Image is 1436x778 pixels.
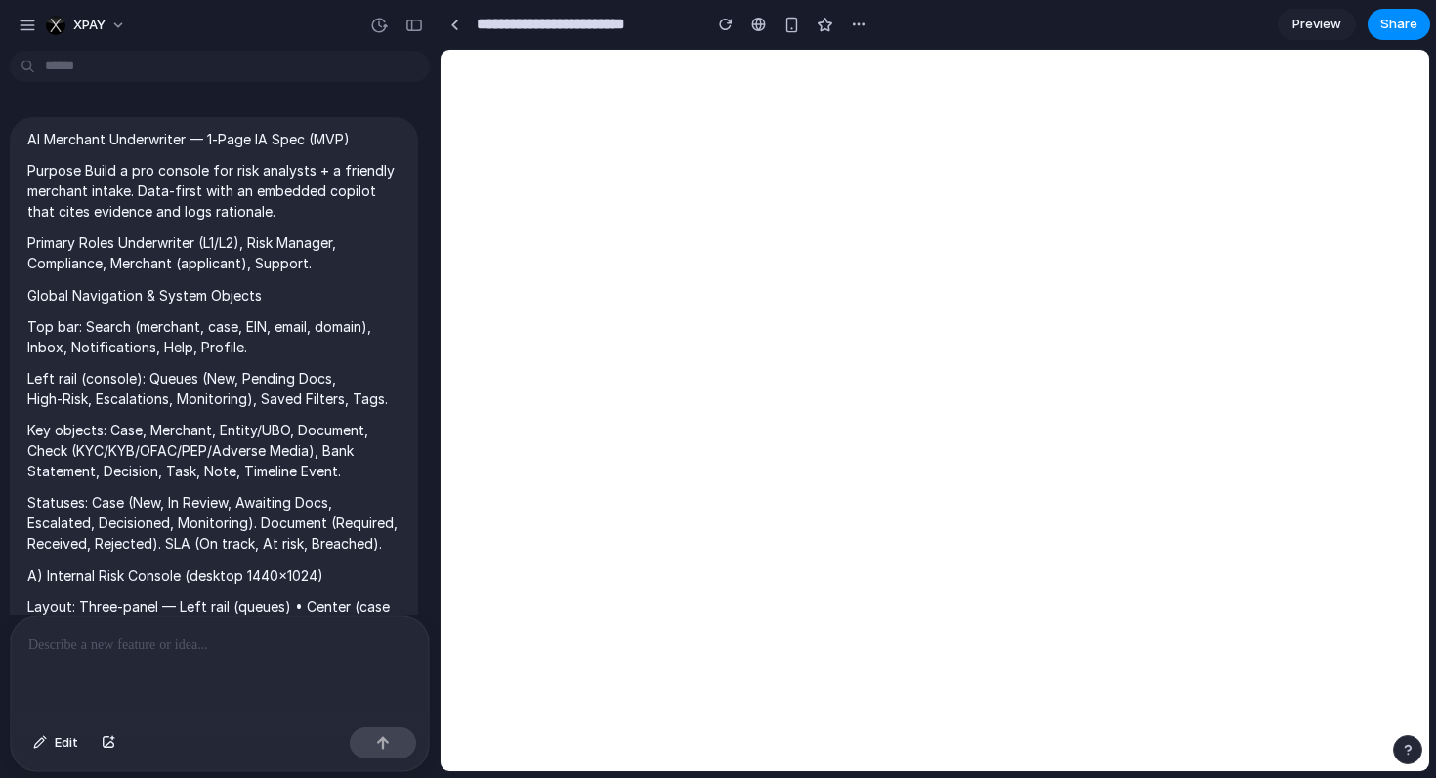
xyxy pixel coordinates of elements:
[27,316,401,357] p: Top bar: Search (merchant, case, EIN, email, domain), Inbox, Notifications, Help, Profile.
[27,129,401,149] p: AI Merchant Underwriter — 1‑Page IA Spec (MVP)
[27,596,401,637] p: Layout: Three‑panel — Left rail (queues) • Center (case dossier tabs) • Right rail (Copilot).
[27,232,401,273] p: Primary Roles Underwriter (L1/L2), Risk Manager, Compliance, Merchant (applicant), Support.
[27,565,401,586] p: A) Internal Risk Console (desktop 1440×1024)
[38,10,136,41] button: XPAY
[1292,15,1341,34] span: Preview
[27,285,401,306] p: Global Navigation & System Objects
[55,733,78,753] span: Edit
[23,727,88,758] button: Edit
[1278,9,1356,40] a: Preview
[73,16,106,35] span: XPAY
[27,368,401,409] p: Left rail (console): Queues (New, Pending Docs, High‑Risk, Escalations, Monitoring), Saved Filter...
[27,420,401,481] p: Key objects: Case, Merchant, Entity/UBO, Document, Check (KYC/KYB/OFAC/PEP/Adverse Media), Bank S...
[27,492,401,553] p: Statuses: Case (New, In Review, Awaiting Docs, Escalated, Decisioned, Monitoring). Document (Requ...
[27,160,401,222] p: Purpose Build a pro console for risk analysts + a friendly merchant intake. Data‑first with an em...
[1368,9,1430,40] button: Share
[1380,15,1417,34] span: Share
